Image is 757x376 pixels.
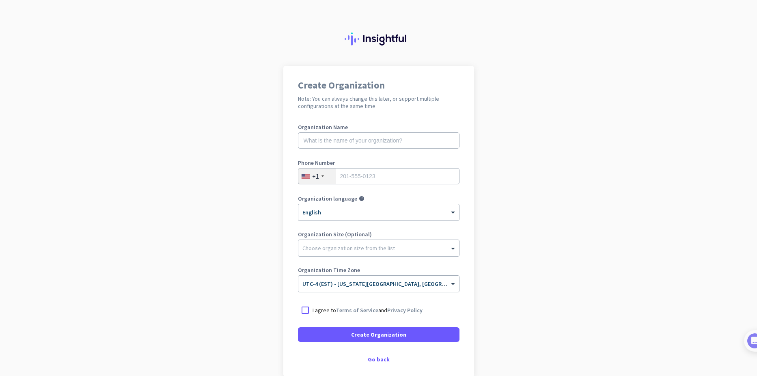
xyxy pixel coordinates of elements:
a: Privacy Policy [387,307,423,314]
a: Terms of Service [336,307,378,314]
label: Organization Time Zone [298,267,459,273]
div: Go back [298,357,459,362]
h1: Create Organization [298,80,459,90]
h2: Note: You can always change this later, or support multiple configurations at the same time [298,95,459,110]
label: Organization language [298,196,357,201]
button: Create Organization [298,327,459,342]
span: Create Organization [351,331,406,339]
i: help [359,196,364,201]
p: I agree to and [313,306,423,314]
label: Organization Name [298,124,459,130]
img: Insightful [345,32,413,45]
input: 201-555-0123 [298,168,459,184]
div: +1 [312,172,319,180]
input: What is the name of your organization? [298,132,459,149]
label: Phone Number [298,160,459,166]
label: Organization Size (Optional) [298,231,459,237]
